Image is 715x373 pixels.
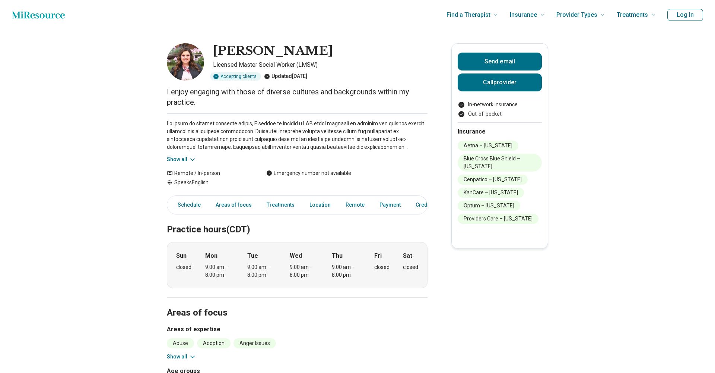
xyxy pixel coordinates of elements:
[167,43,204,81] img: Shelbey Adkins, Licensed Master Social Worker (LMSW)
[176,263,191,271] div: closed
[210,72,261,81] div: Accepting clients
[233,338,276,348] li: Anger Issues
[458,101,542,118] ul: Payment options
[556,10,597,20] span: Provider Types
[305,197,335,213] a: Location
[167,156,196,163] button: Show all
[213,60,428,69] p: Licensed Master Social Worker (LMSW)
[167,87,428,107] p: I enjoy engaging with those of diverse cultures and backgrounds within my practice.
[458,201,520,211] li: Optum – [US_STATE]
[169,197,205,213] a: Schedule
[458,154,542,172] li: Blue Cross Blue Shield – [US_STATE]
[332,251,343,260] strong: Thu
[458,141,518,151] li: Aetna – [US_STATE]
[458,175,528,185] li: Cenpatico – [US_STATE]
[167,338,194,348] li: Abuse
[167,120,428,151] p: Lo ipsum do sitamet consecte adipis, E seddoe te incidid u LAB etdol magnaali en adminim ven quis...
[247,263,276,279] div: 9:00 am – 8:00 pm
[197,338,231,348] li: Adoption
[458,127,542,136] h2: Insurance
[205,263,234,279] div: 9:00 am – 8:00 pm
[167,179,251,186] div: Speaks English
[447,10,490,20] span: Find a Therapist
[374,251,382,260] strong: Fri
[667,9,703,21] button: Log In
[176,251,187,260] strong: Sun
[458,188,524,198] li: KanCare – [US_STATE]
[264,72,307,81] div: Updated [DATE]
[167,325,428,334] h3: Areas of expertise
[290,263,318,279] div: 9:00 am – 8:00 pm
[290,251,302,260] strong: Wed
[12,7,65,22] a: Home page
[403,263,418,271] div: closed
[247,251,258,260] strong: Tue
[167,169,251,177] div: Remote / In-person
[375,197,405,213] a: Payment
[167,353,196,361] button: Show all
[167,289,428,319] h2: Areas of focus
[167,206,428,236] h2: Practice hours (CDT)
[617,10,648,20] span: Treatments
[332,263,360,279] div: 9:00 am – 8:00 pm
[341,197,369,213] a: Remote
[403,251,412,260] strong: Sat
[262,197,299,213] a: Treatments
[411,197,453,213] a: Credentials
[458,101,542,109] li: In-network insurance
[167,242,428,288] div: When does the program meet?
[374,263,390,271] div: closed
[213,43,333,59] h1: [PERSON_NAME]
[458,53,542,70] button: Send email
[266,169,351,177] div: Emergency number not available
[458,110,542,118] li: Out-of-pocket
[510,10,537,20] span: Insurance
[458,73,542,91] button: Callprovider
[205,251,217,260] strong: Mon
[458,214,538,224] li: Providers Care – [US_STATE]
[211,197,256,213] a: Areas of focus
